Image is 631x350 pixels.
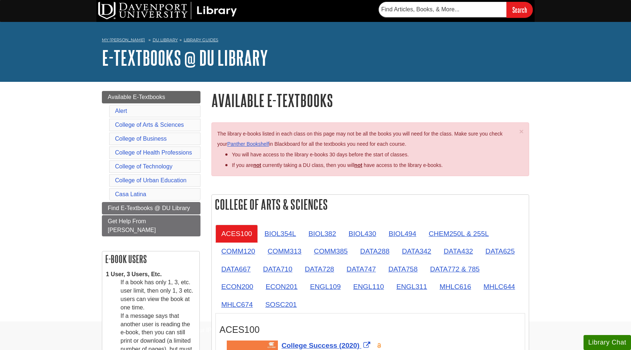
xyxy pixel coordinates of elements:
a: DATA747 [341,260,382,278]
span: College Success (2020) [282,342,359,349]
a: BIOL494 [383,225,422,243]
a: DATA772 & 785 [424,260,486,278]
a: ACES100 [215,225,258,243]
a: BIOL354L [259,225,302,243]
img: DU Library [98,2,237,19]
button: Library Chat [584,335,631,350]
a: Panther Bookshelf [227,141,269,147]
a: BIOL430 [343,225,382,243]
input: Search [506,2,533,18]
a: My [PERSON_NAME] [102,37,145,43]
a: DATA667 [215,260,256,278]
span: You will have access to the library e-books 30 days before the start of classes. [232,152,409,157]
h3: ACES100 [219,324,521,335]
a: COMM120 [215,242,261,260]
a: DATA432 [438,242,479,260]
strong: not [253,162,261,168]
a: DU Library [153,37,178,42]
h1: Available E-Textbooks [211,91,529,110]
a: E-Textbooks @ DU Library [102,46,268,69]
a: DATA342 [396,242,437,260]
a: MHLC674 [215,296,259,313]
span: The library e-books listed in each class on this page may not be all the books you will need for ... [217,131,502,147]
a: Link opens in new window [282,342,372,349]
a: College of Health Professions [115,149,192,156]
a: SOSC201 [259,296,302,313]
a: DATA710 [257,260,298,278]
a: College of Technology [115,163,172,170]
a: Get Help From [PERSON_NAME] [102,215,200,236]
dt: 1 User, 3 Users, Etc. [106,270,196,279]
a: Library Guides [184,37,218,42]
nav: breadcrumb [102,35,529,47]
a: CHEM250L & 255L [423,225,495,243]
a: COMM385 [308,242,354,260]
a: DATA728 [299,260,340,278]
form: Searches DU Library's articles, books, and more [379,2,533,18]
button: Close [519,128,524,135]
a: Available E-Textbooks [102,91,200,103]
span: Get Help From [PERSON_NAME] [108,218,156,233]
span: Available E-Textbooks [108,94,165,100]
h2: College of Arts & Sciences [212,195,529,214]
a: BIOL382 [303,225,342,243]
a: College of Arts & Sciences [115,122,184,128]
img: Open Access [376,343,382,349]
a: DATA758 [382,260,423,278]
a: ECON200 [215,278,259,296]
a: Find E-Textbooks @ DU Library [102,202,200,214]
a: Alert [115,108,127,114]
a: DATA625 [479,242,520,260]
a: ENGL311 [390,278,433,296]
a: ENGL110 [347,278,390,296]
a: ECON201 [260,278,303,296]
a: DATA288 [354,242,395,260]
a: COMM313 [262,242,307,260]
a: ENGL109 [304,278,347,296]
a: College of Urban Education [115,177,187,183]
input: Find Articles, Books, & More... [379,2,506,17]
u: not [354,162,362,168]
span: Find E-Textbooks @ DU Library [108,205,190,211]
h2: E-book Users [102,251,199,267]
a: MHLC616 [434,278,477,296]
a: College of Business [115,136,167,142]
span: × [519,127,524,136]
a: Casa Latina [115,191,146,197]
span: If you are currently taking a DU class, then you will have access to the library e-books. [232,162,443,168]
a: MHLC644 [478,278,521,296]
